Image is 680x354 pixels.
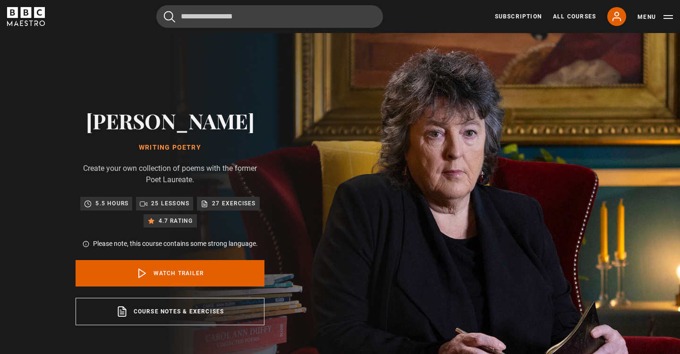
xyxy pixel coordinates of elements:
[637,12,673,22] button: Toggle navigation
[156,5,383,28] input: Search
[76,298,264,325] a: Course notes & exercises
[159,216,193,226] p: 4.7 rating
[76,260,264,287] a: Watch Trailer
[76,144,264,152] h1: Writing Poetry
[76,163,264,185] p: Create your own collection of poems with the former Poet Laureate.
[212,199,255,208] p: 27 exercises
[553,12,596,21] a: All Courses
[495,12,542,21] a: Subscription
[7,7,45,26] svg: BBC Maestro
[93,239,258,249] p: Please note, this course contains some strong language.
[76,109,264,133] h2: [PERSON_NAME]
[151,199,189,208] p: 25 lessons
[164,11,175,23] button: Submit the search query
[95,199,128,208] p: 5.5 hours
